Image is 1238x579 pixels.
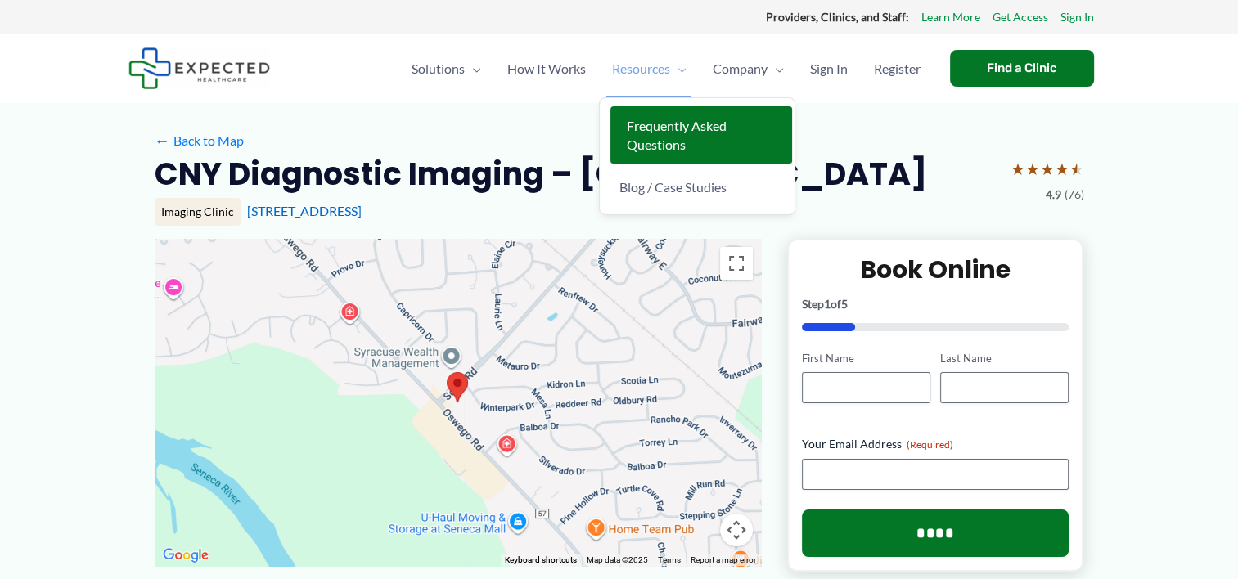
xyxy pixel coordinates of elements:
[612,40,670,97] span: Resources
[610,106,792,164] a: Frequently Asked Questions
[950,50,1094,87] a: Find a Clinic
[606,168,788,206] a: Blog / Case Studies
[1065,184,1084,205] span: (76)
[907,438,953,451] span: (Required)
[398,40,934,97] nav: Primary Site Navigation
[720,514,753,546] button: Map camera controls
[1046,184,1061,205] span: 4.9
[1060,7,1094,28] a: Sign In
[670,40,687,97] span: Menu Toggle
[802,254,1069,285] h2: Book Online
[1069,154,1084,184] span: ★
[465,40,481,97] span: Menu Toggle
[802,351,930,366] label: First Name
[155,154,927,194] h2: CNY Diagnostic Imaging – [GEOGRAPHIC_DATA]
[155,128,244,153] a: ←Back to Map
[691,555,756,564] a: Report a map error
[599,40,700,97] a: ResourcesMenu Toggle
[824,297,831,311] span: 1
[159,545,213,566] img: Google
[810,40,848,97] span: Sign In
[713,40,768,97] span: Company
[874,40,921,97] span: Register
[412,40,465,97] span: Solutions
[128,47,270,89] img: Expected Healthcare Logo - side, dark font, small
[841,297,848,311] span: 5
[494,40,599,97] a: How It Works
[921,7,980,28] a: Learn More
[993,7,1048,28] a: Get Access
[507,40,586,97] span: How It Works
[1025,154,1040,184] span: ★
[398,40,494,97] a: SolutionsMenu Toggle
[159,545,213,566] a: Open this area in Google Maps (opens a new window)
[1040,154,1055,184] span: ★
[768,40,784,97] span: Menu Toggle
[1055,154,1069,184] span: ★
[505,554,577,566] button: Keyboard shortcuts
[720,247,753,280] button: Toggle fullscreen view
[627,118,727,152] span: Frequently Asked Questions
[587,555,648,564] span: Map data ©2025
[155,132,170,148] span: ←
[940,351,1069,366] label: Last Name
[766,10,909,24] strong: Providers, Clinics, and Staff:
[247,203,362,218] a: [STREET_ADDRESS]
[1011,154,1025,184] span: ★
[802,298,1069,310] p: Step of
[155,198,241,226] div: Imaging Clinic
[658,555,681,564] a: Terms (opens in new tab)
[619,179,727,195] span: Blog / Case Studies
[802,436,1069,452] label: Your Email Address
[700,40,797,97] a: CompanyMenu Toggle
[861,40,934,97] a: Register
[797,40,861,97] a: Sign In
